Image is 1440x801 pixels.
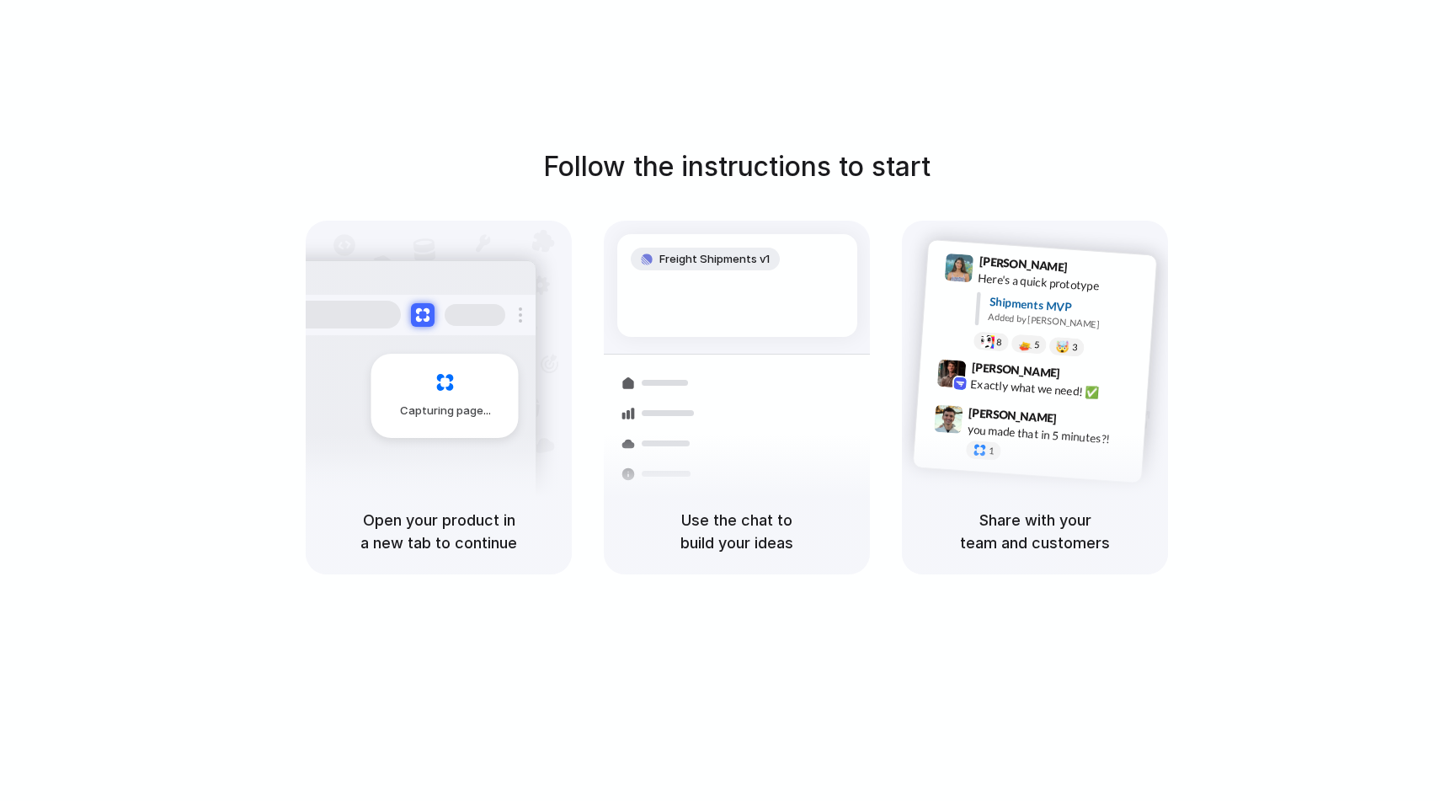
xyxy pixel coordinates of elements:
div: Here's a quick prototype [978,270,1146,298]
span: [PERSON_NAME] [971,358,1060,382]
div: Exactly what we need! ✅ [970,375,1139,403]
span: 5 [1034,340,1040,350]
h5: Open your product in a new tab to continue [326,509,552,554]
span: Capturing page [400,403,493,419]
div: you made that in 5 minutes?! [967,420,1135,449]
span: 3 [1072,343,1078,352]
span: 9:42 AM [1065,366,1100,386]
span: 1 [989,446,995,456]
h5: Share with your team and customers [922,509,1148,554]
div: Shipments MVP [989,293,1144,321]
span: [PERSON_NAME] [979,252,1068,276]
span: [PERSON_NAME] [968,403,1058,428]
div: 🤯 [1056,340,1070,353]
span: Freight Shipments v1 [659,251,770,268]
h5: Use the chat to build your ideas [624,509,850,554]
span: 9:47 AM [1062,411,1096,431]
h1: Follow the instructions to start [543,147,931,187]
span: 8 [996,338,1002,347]
span: 9:41 AM [1073,260,1107,280]
div: Added by [PERSON_NAME] [988,310,1143,334]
